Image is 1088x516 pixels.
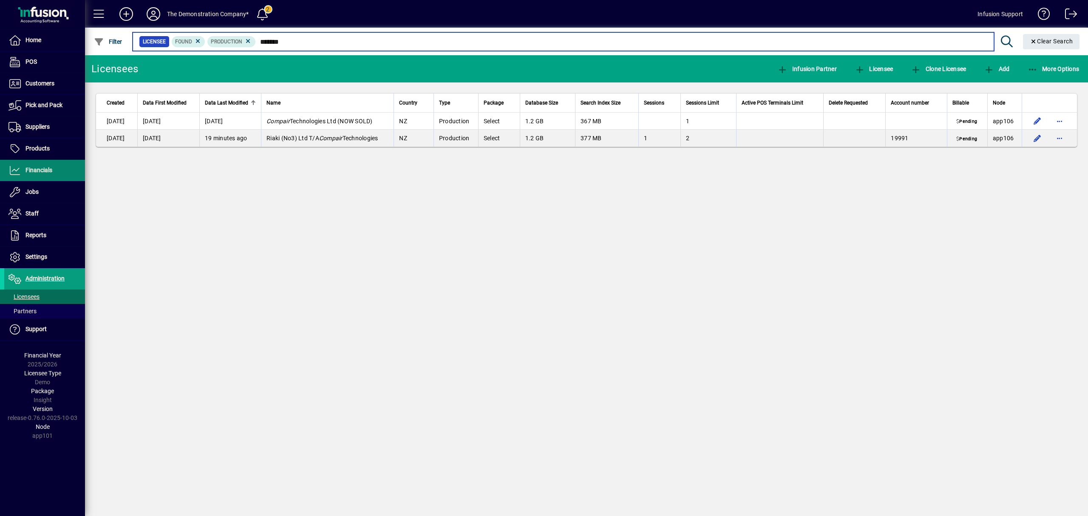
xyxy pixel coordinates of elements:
[4,160,85,181] a: Financials
[977,7,1023,21] div: Infusion Support
[952,98,982,108] div: Billable
[644,98,664,108] span: Sessions
[175,39,192,45] span: Found
[319,135,343,142] em: Compair
[581,98,620,108] span: Search Index Size
[8,308,37,315] span: Partners
[742,98,803,108] span: Active POS Terminals Limit
[1031,2,1050,29] a: Knowledge Base
[1031,114,1044,128] button: Edit
[266,98,388,108] div: Name
[31,388,54,394] span: Package
[143,98,194,108] div: Data First Modified
[107,98,125,108] span: Created
[433,113,478,130] td: Production
[742,98,818,108] div: Active POS Terminals Limit
[984,65,1009,72] span: Add
[266,98,280,108] span: Name
[207,36,255,47] mat-chip: License Type: Production
[1053,114,1066,128] button: More options
[982,61,1011,77] button: Add
[4,51,85,73] a: POS
[25,102,62,108] span: Pick and Pack
[266,118,290,125] em: Compair
[96,130,137,147] td: [DATE]
[4,73,85,94] a: Customers
[680,130,737,147] td: 2
[885,130,947,147] td: 19991
[1023,34,1080,49] button: Clear
[8,293,40,300] span: Licensees
[891,98,929,108] span: Account number
[25,232,46,238] span: Reports
[853,61,895,77] button: Licensee
[399,98,417,108] span: Country
[1028,65,1079,72] span: More Options
[993,135,1014,142] span: app106.prod.infusionbusinesssoftware.com
[1026,61,1082,77] button: More Options
[1059,2,1077,29] a: Logout
[855,65,893,72] span: Licensee
[211,39,242,45] span: Production
[911,65,966,72] span: Clone Licensee
[993,98,1005,108] span: Node
[4,289,85,304] a: Licensees
[433,130,478,147] td: Production
[33,405,53,412] span: Version
[520,113,575,130] td: 1.2 GB
[140,6,167,22] button: Profile
[4,30,85,51] a: Home
[137,113,199,130] td: [DATE]
[96,113,137,130] td: [DATE]
[266,135,378,142] span: Riaki (No3) Ltd T/A Technologies
[1030,38,1073,45] span: Clear Search
[955,119,979,125] span: Pending
[25,123,50,130] span: Suppliers
[399,98,428,108] div: Country
[4,138,85,159] a: Products
[25,253,47,260] span: Settings
[24,370,61,377] span: Licensee Type
[829,98,868,108] span: Delete Requested
[4,247,85,268] a: Settings
[581,98,633,108] div: Search Index Size
[25,145,50,152] span: Products
[686,98,719,108] span: Sessions Limit
[394,113,433,130] td: NZ
[575,130,638,147] td: 377 MB
[25,188,39,195] span: Jobs
[525,98,558,108] span: Database Size
[107,98,132,108] div: Created
[638,130,680,147] td: 1
[484,98,515,108] div: Package
[24,352,61,359] span: Financial Year
[478,130,520,147] td: Select
[644,98,675,108] div: Sessions
[952,98,969,108] span: Billable
[25,167,52,173] span: Financials
[94,38,122,45] span: Filter
[394,130,433,147] td: NZ
[137,130,199,147] td: [DATE]
[891,98,942,108] div: Account number
[4,95,85,116] a: Pick and Pack
[1031,131,1044,145] button: Edit
[955,136,979,142] span: Pending
[167,7,249,21] div: The Demonstration Company*
[4,304,85,318] a: Partners
[92,34,125,49] button: Filter
[4,116,85,138] a: Suppliers
[4,181,85,203] a: Jobs
[777,65,837,72] span: Infusion Partner
[25,326,47,332] span: Support
[478,113,520,130] td: Select
[4,203,85,224] a: Staff
[25,37,41,43] span: Home
[266,118,373,125] span: Technologies Ltd (NOW SOLD)
[143,37,166,46] span: Licensee
[199,113,261,130] td: [DATE]
[484,98,504,108] span: Package
[909,61,968,77] button: Clone Licensee
[143,98,187,108] span: Data First Modified
[25,275,65,282] span: Administration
